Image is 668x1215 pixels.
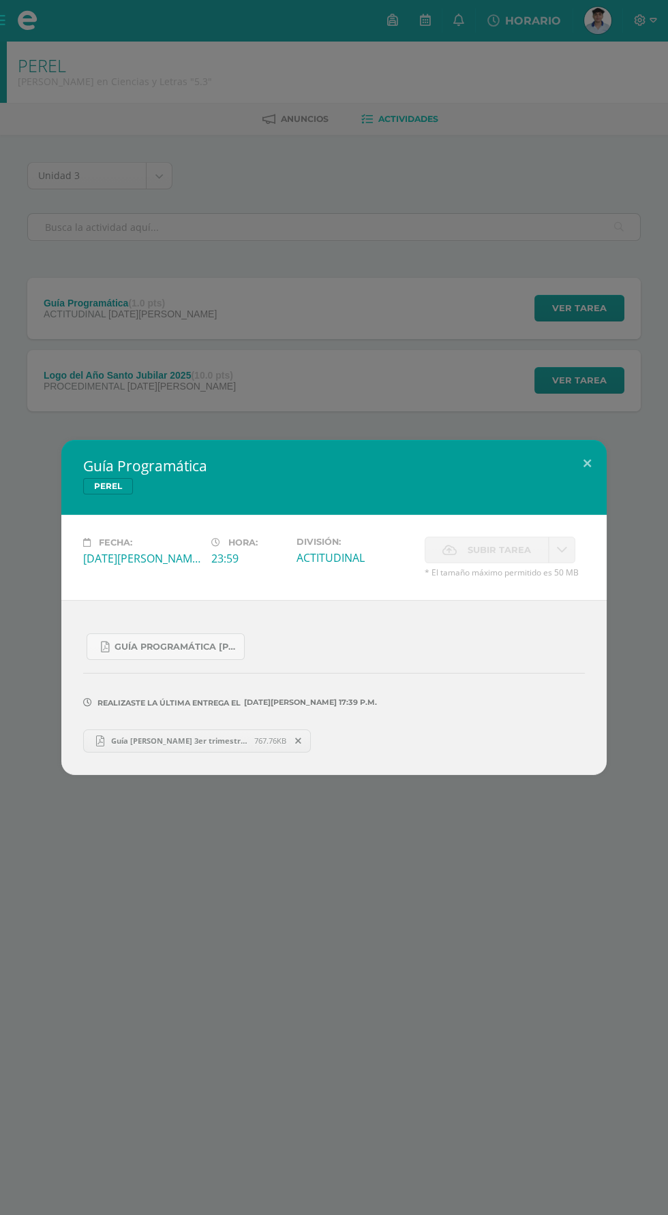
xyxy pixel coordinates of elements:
div: ACTITUDINAL [297,550,414,565]
span: [DATE][PERSON_NAME] 17:39 p.m. [241,702,377,703]
span: Fecha: [99,537,132,548]
span: Remover entrega [287,733,310,748]
span: PEREL [83,478,133,494]
a: Guía Programática [PERSON_NAME] 5toBach - Bloque 3 - Profe. [PERSON_NAME].pdf [87,633,245,660]
div: [DATE][PERSON_NAME] [83,551,200,566]
span: Subir tarea [468,537,531,563]
div: 23:59 [211,551,286,566]
h2: Guía Programática [83,456,585,475]
span: Guía Programática [PERSON_NAME] 5toBach - Bloque 3 - Profe. [PERSON_NAME].pdf [115,642,237,652]
span: Hora: [228,537,258,548]
label: División: [297,537,414,547]
span: * El tamaño máximo permitido es 50 MB [425,567,585,578]
span: 767.76KB [254,736,286,746]
a: Guía [PERSON_NAME] 3er trimestre (1).pdf 767.76KB [83,729,311,753]
span: Guía [PERSON_NAME] 3er trimestre (1).pdf [104,736,254,746]
a: La fecha de entrega ha expirado [549,537,575,563]
label: La fecha de entrega ha expirado [425,537,549,563]
button: Close (Esc) [568,440,607,486]
span: Realizaste la última entrega el [97,698,241,708]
